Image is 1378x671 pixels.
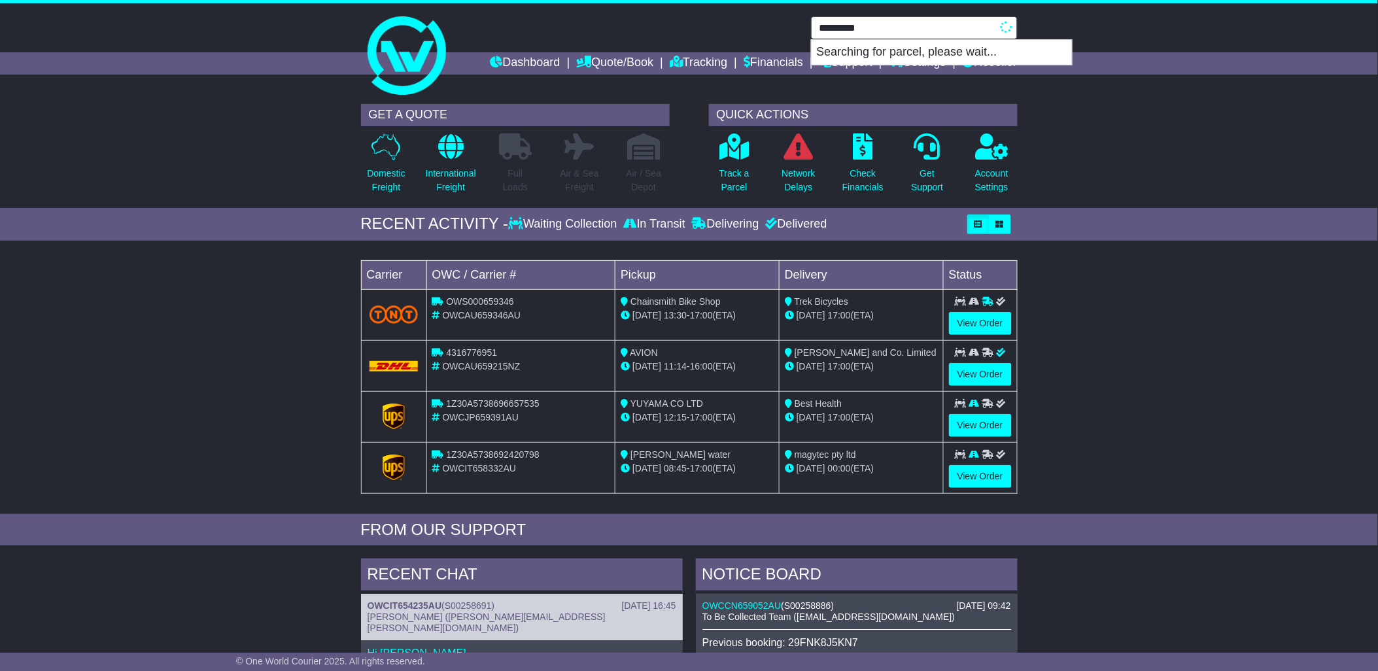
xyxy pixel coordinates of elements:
a: OWCIT654235AU [368,600,442,611]
span: 17:00 [690,310,713,320]
span: 17:00 [828,412,851,422]
a: Track aParcel [719,133,750,201]
span: OWCAU659215NZ [442,361,520,371]
span: 12:15 [664,412,687,422]
span: 17:00 [828,361,851,371]
span: AVION [630,347,658,358]
td: Delivery [779,260,943,289]
span: 13:30 [664,310,687,320]
img: GetCarrierServiceLogo [383,455,405,481]
a: InternationalFreight [425,133,477,201]
div: Waiting Collection [508,217,620,232]
p: International Freight [426,167,476,194]
span: [DATE] [797,412,825,422]
span: 17:00 [828,310,851,320]
a: View Order [949,312,1012,335]
p: Get Support [911,167,943,194]
div: RECENT CHAT [361,559,683,594]
p: Domestic Freight [367,167,405,194]
div: ( ) [368,600,676,611]
span: OWCIT658332AU [442,463,516,473]
span: OWCJP659391AU [442,412,519,422]
a: View Order [949,363,1012,386]
div: Delivered [763,217,827,232]
div: NOTICE BOARD [696,559,1018,594]
div: GET A QUOTE [361,104,670,126]
a: OWCCN659052AU [702,600,782,611]
p: Network Delays [782,167,815,194]
div: In Transit [621,217,689,232]
span: [PERSON_NAME] ([PERSON_NAME][EMAIL_ADDRESS][PERSON_NAME][DOMAIN_NAME]) [368,611,606,633]
span: Trek Bicycles [795,296,849,307]
span: 17:00 [690,412,713,422]
p: Air & Sea Freight [560,167,599,194]
img: GetCarrierServiceLogo [383,404,405,430]
span: S00258691 [445,600,492,611]
p: Full Loads [499,167,532,194]
div: - (ETA) [621,309,774,322]
p: Air / Sea Depot [627,167,662,194]
span: 11:14 [664,361,687,371]
span: [PERSON_NAME] water [630,449,731,460]
div: - (ETA) [621,360,774,373]
p: Previous booking: 29FNK8J5KN7 [702,636,1011,649]
span: 4316776951 [446,347,497,358]
p: Searching for parcel, please wait... [812,40,1072,65]
a: DomesticFreight [366,133,405,201]
a: AccountSettings [974,133,1009,201]
span: [DATE] [797,361,825,371]
span: S00258886 [784,600,831,611]
span: magytec pty ltd [795,449,856,460]
a: NetworkDelays [781,133,816,201]
span: © One World Courier 2025. All rights reserved. [236,656,425,666]
a: CheckFinancials [842,133,884,201]
div: QUICK ACTIONS [709,104,1018,126]
span: [DATE] [632,463,661,473]
div: (ETA) [785,360,938,373]
span: 00:00 [828,463,851,473]
span: [DATE] [632,412,661,422]
span: 16:00 [690,361,713,371]
div: (ETA) [785,411,938,424]
span: [DATE] [797,463,825,473]
a: View Order [949,465,1012,488]
div: Delivering [689,217,763,232]
span: To Be Collected Team ([EMAIL_ADDRESS][DOMAIN_NAME]) [702,611,955,622]
span: Chainsmith Bike Shop [630,296,721,307]
div: ( ) [702,600,1011,611]
span: YUYAMA CO LTD [630,398,704,409]
div: (ETA) [785,309,938,322]
p: Track a Parcel [719,167,749,194]
span: Best Health [795,398,842,409]
p: Account Settings [975,167,1008,194]
a: Financials [744,52,803,75]
span: 17:00 [690,463,713,473]
a: GetSupport [910,133,944,201]
td: Carrier [361,260,426,289]
div: (ETA) [785,462,938,475]
span: [DATE] [632,310,661,320]
td: Status [943,260,1017,289]
span: OWS000659346 [446,296,514,307]
span: OWCAU659346AU [442,310,521,320]
img: TNT_Domestic.png [370,305,419,323]
div: RECENT ACTIVITY - [361,215,509,233]
a: Dashboard [491,52,560,75]
div: [DATE] 09:42 [956,600,1010,611]
div: FROM OUR SUPPORT [361,521,1018,540]
img: DHL.png [370,361,419,371]
span: 1Z30A5738692420798 [446,449,539,460]
td: Pickup [615,260,780,289]
div: - (ETA) [621,411,774,424]
p: Check Financials [842,167,884,194]
div: - (ETA) [621,462,774,475]
span: 08:45 [664,463,687,473]
td: OWC / Carrier # [426,260,615,289]
span: 1Z30A5738696657535 [446,398,539,409]
a: View Order [949,414,1012,437]
span: [DATE] [797,310,825,320]
a: Tracking [670,52,727,75]
span: [DATE] [632,361,661,371]
a: Quote/Book [576,52,653,75]
span: [PERSON_NAME] and Co. Limited [795,347,937,358]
